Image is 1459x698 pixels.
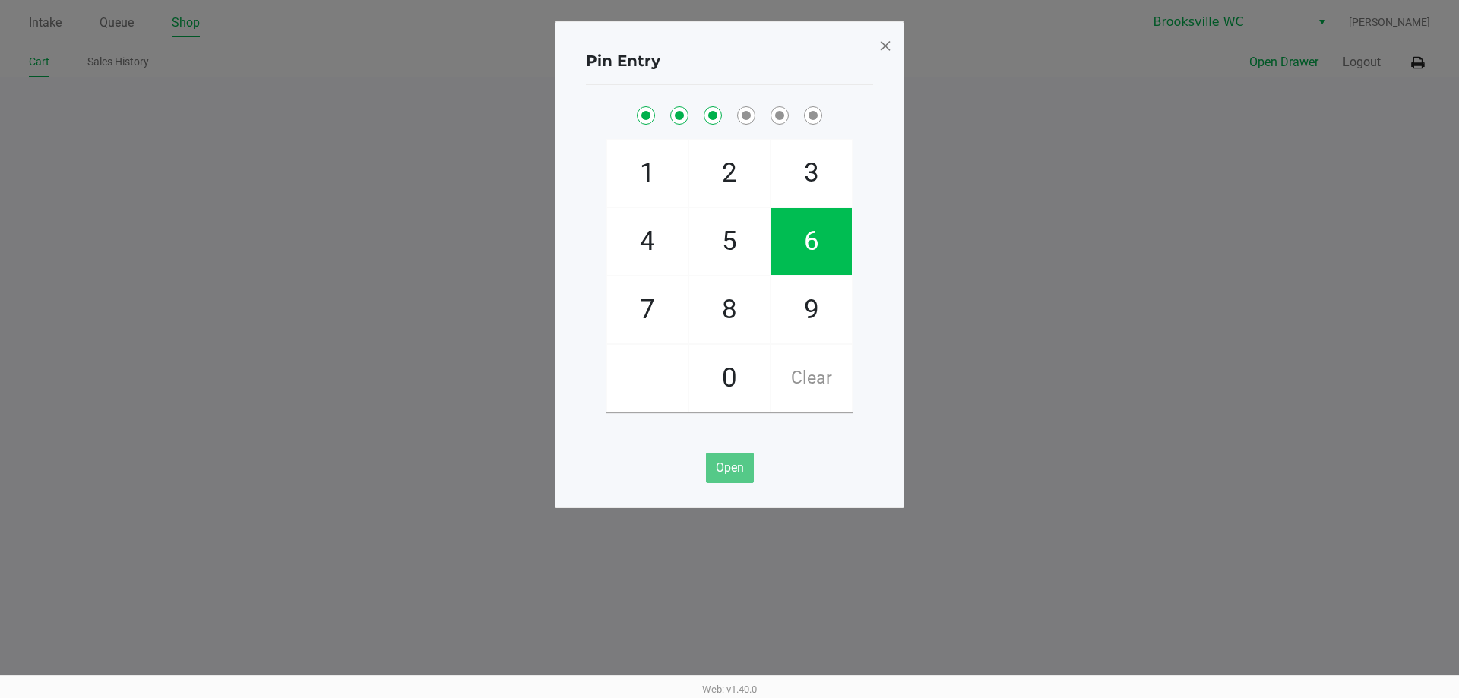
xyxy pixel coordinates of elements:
span: 1 [607,140,688,207]
h4: Pin Entry [586,49,660,72]
span: 2 [689,140,770,207]
span: 0 [689,345,770,412]
span: 4 [607,208,688,275]
span: 7 [607,276,688,343]
span: 6 [771,208,852,275]
span: 8 [689,276,770,343]
span: 9 [771,276,852,343]
span: Clear [771,345,852,412]
span: 5 [689,208,770,275]
span: 3 [771,140,852,207]
span: Web: v1.40.0 [702,684,757,695]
